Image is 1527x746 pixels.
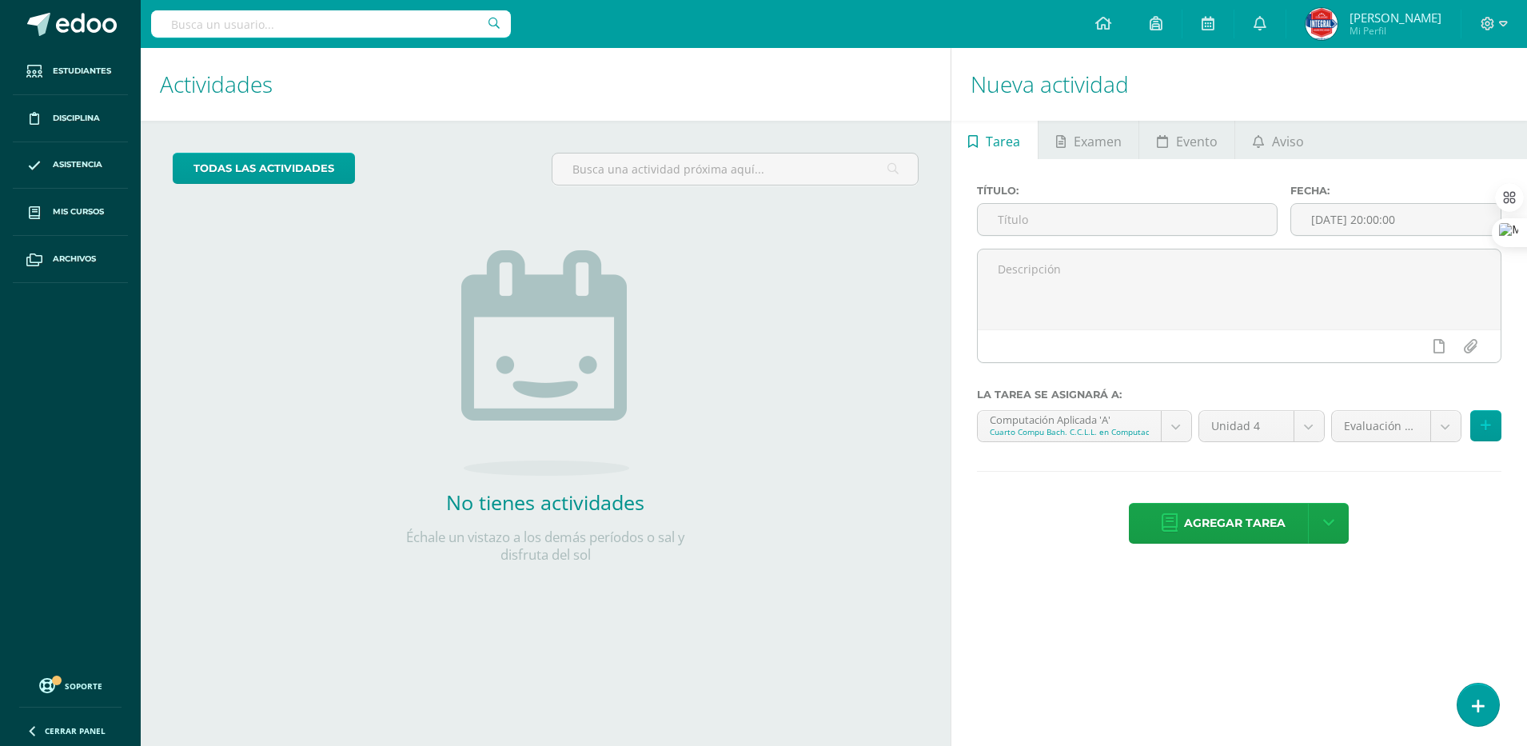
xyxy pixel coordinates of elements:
[151,10,511,38] input: Busca un usuario...
[1039,121,1138,159] a: Examen
[13,189,128,236] a: Mis cursos
[65,680,102,692] span: Soporte
[13,48,128,95] a: Estudiantes
[977,185,1278,197] label: Título:
[978,411,1191,441] a: Computación Aplicada 'A'Cuarto Compu Bach. C.C.L.L. en Computación
[951,121,1038,159] a: Tarea
[1272,122,1304,161] span: Aviso
[13,95,128,142] a: Disciplina
[1184,504,1286,543] span: Agregar tarea
[1350,24,1441,38] span: Mi Perfil
[1344,411,1418,441] span: Evaluación de Bimestre (40.0%)
[19,674,122,696] a: Soporte
[13,142,128,189] a: Asistencia
[1306,8,1338,40] img: 5b05793df8038e2f74dd67e63a03d3f6.png
[385,489,705,516] h2: No tienes actividades
[1211,411,1282,441] span: Unidad 4
[552,154,917,185] input: Busca una actividad próxima aquí...
[173,153,355,184] a: todas las Actividades
[461,250,629,476] img: no_activities.png
[385,529,705,564] p: Échale un vistazo a los demás períodos o sal y disfruta del sol
[977,389,1501,401] label: La tarea se asignará a:
[1176,122,1218,161] span: Evento
[53,205,104,218] span: Mis cursos
[53,112,100,125] span: Disciplina
[1199,411,1324,441] a: Unidad 4
[53,253,96,265] span: Archivos
[1290,185,1501,197] label: Fecha:
[986,122,1020,161] span: Tarea
[53,158,102,171] span: Asistencia
[990,426,1149,437] div: Cuarto Compu Bach. C.C.L.L. en Computación
[1332,411,1461,441] a: Evaluación de Bimestre (40.0%)
[13,236,128,283] a: Archivos
[1139,121,1234,159] a: Evento
[971,48,1508,121] h1: Nueva actividad
[45,725,106,736] span: Cerrar panel
[1350,10,1441,26] span: [PERSON_NAME]
[1235,121,1321,159] a: Aviso
[160,48,931,121] h1: Actividades
[53,65,111,78] span: Estudiantes
[978,204,1277,235] input: Título
[990,411,1149,426] div: Computación Aplicada 'A'
[1291,204,1501,235] input: Fecha de entrega
[1074,122,1122,161] span: Examen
